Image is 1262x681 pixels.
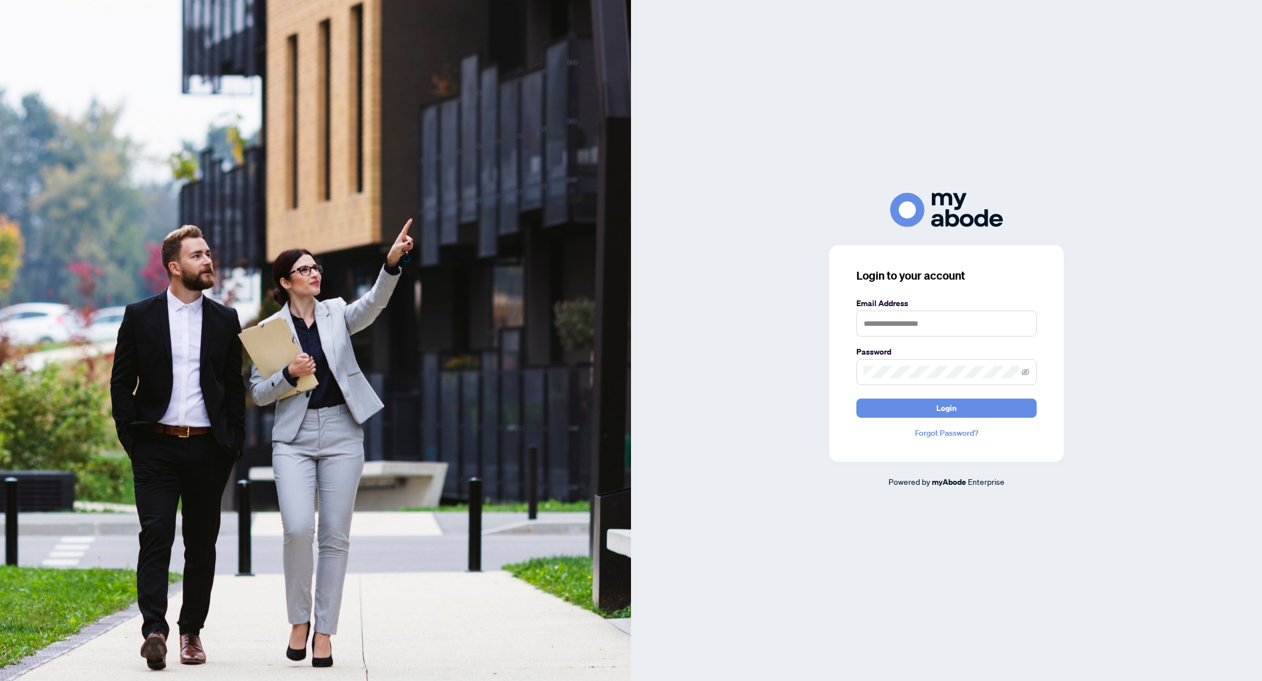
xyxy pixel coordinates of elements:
a: Forgot Password? [856,427,1037,439]
label: Email Address [856,297,1037,309]
span: Enterprise [968,476,1005,487]
a: myAbode [932,476,966,488]
span: Login [936,399,957,417]
span: eye-invisible [1021,368,1029,376]
label: Password [856,346,1037,358]
img: ma-logo [890,193,1003,227]
h3: Login to your account [856,268,1037,284]
button: Login [856,399,1037,418]
span: Powered by [888,476,930,487]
